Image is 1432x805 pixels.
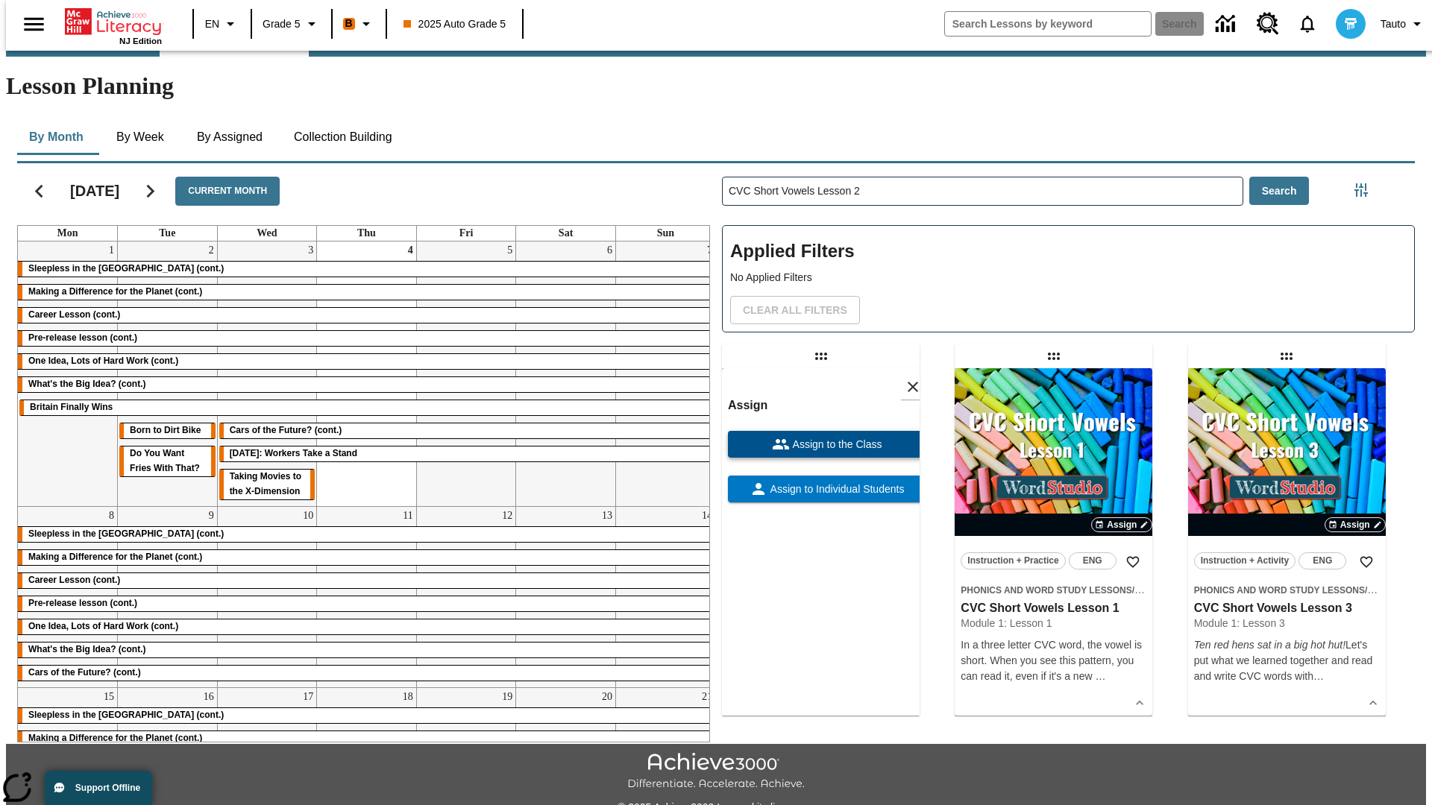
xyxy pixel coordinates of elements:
[12,2,56,46] button: Open side menu
[185,119,274,155] button: By Assigned
[28,733,202,743] span: Making a Difference for the Planet (cont.)
[230,448,357,458] span: Labor Day: Workers Take a Stand
[28,356,178,366] span: One Idea, Lots of Hard Work (cont.)
[1132,584,1145,596] span: /
[201,688,217,706] a: September 16, 2025
[18,596,715,611] div: Pre-release lesson (cont.)
[1313,670,1324,682] span: …
[1194,601,1380,616] h3: CVC Short Vowels Lesson 3
[28,528,224,539] span: Sleepless in the Animal Kingdom (cont.)
[556,226,576,241] a: Saturday
[1249,177,1310,206] button: Search
[1107,518,1137,531] span: Assign
[17,119,95,155] button: By Month
[699,507,715,525] a: September 14, 2025
[1288,4,1327,43] a: Notifications
[1340,518,1370,531] span: Assign
[206,241,217,259] a: September 2, 2025
[699,688,715,706] a: September 21, 2025
[1381,16,1406,32] span: Tauto
[723,177,1243,205] input: Search Lessons By Keyword
[28,552,202,562] span: Making a Difference for the Planet (cont.)
[345,14,353,33] span: B
[961,552,1065,569] button: Instruction + Practice
[131,172,169,210] button: Next
[516,506,616,687] td: September 13, 2025
[1042,344,1066,368] div: Draggable lesson: CVC Short Vowels Lesson 1
[282,119,404,155] button: Collection Building
[230,425,342,435] span: Cars of the Future? (cont.)
[28,263,224,274] span: Sleepless in the Animal Kingdom (cont.)
[961,585,1131,596] span: Phonics and Word Study Lessons
[1327,4,1375,43] button: Select a new avatar
[119,423,216,438] div: Born to Dirt Bike
[1207,4,1248,45] a: Data Center
[499,688,515,706] a: September 19, 2025
[18,241,118,506] td: September 1, 2025
[28,644,146,654] span: What's the Big Idea? (cont.)
[456,226,477,241] a: Friday
[1083,553,1102,569] span: ENG
[198,10,246,37] button: Language: EN, Select a language
[955,368,1152,716] div: lesson details
[206,507,217,525] a: September 9, 2025
[30,402,113,412] span: Britain Finally Wins
[101,688,117,706] a: September 15, 2025
[18,354,715,369] div: One Idea, Lots of Hard Work (cont.)
[106,241,117,259] a: September 1, 2025
[900,374,926,400] button: Close
[230,471,301,496] span: Taking Movies to the X-Dimension
[599,688,615,706] a: September 20, 2025
[416,506,516,687] td: September 12, 2025
[1336,9,1366,39] img: avatar image
[254,226,280,241] a: Wednesday
[767,482,905,497] span: Assign to Individual Students
[945,12,1151,36] input: search field
[18,708,715,723] div: Sleepless in the Animal Kingdom (cont.)
[54,226,81,241] a: Monday
[337,10,381,37] button: Boost Class color is orange. Change class color
[300,507,316,525] a: September 10, 2025
[961,637,1146,684] div: In a three letter CVC word, the vowel is short. When you see this pattern, you can read it, even ...
[18,643,715,657] div: What's the Big Idea? (cont.)
[28,621,178,631] span: One Idea, Lots of Hard Work (cont.)
[730,270,1407,285] p: No Applied Filters
[118,241,218,506] td: September 2, 2025
[403,16,506,32] span: 2025 Auto Grade 5
[1128,692,1151,714] button: Show Details
[75,783,140,793] span: Support Offline
[18,377,715,392] div: What's the Big Idea? (cont.)
[70,182,119,200] h2: [DATE]
[1298,552,1346,569] button: ENG
[28,598,137,608] span: Pre-release lesson (cont.)
[961,601,1146,616] h3: CVC Short Vowels Lesson 1
[20,172,58,210] button: Previous
[45,771,152,805] button: Support Offline
[18,506,118,687] td: September 8, 2025
[65,5,162,45] div: Home
[28,379,146,389] span: What's the Big Idea? (cont.)
[1275,344,1298,368] div: Draggable lesson: CVC Short Vowels Lesson 3
[28,575,120,585] span: Career Lesson (cont.)
[1353,549,1380,575] button: Add to Favorites
[1362,692,1384,714] button: Show Details
[28,667,141,678] span: Cars of the Future? (cont.)
[722,368,920,716] div: lesson details
[18,285,715,300] div: Making a Difference for the Planet (cont.)
[28,309,120,320] span: Career Lesson (cont.)
[728,431,926,458] button: Assign to the Class
[1194,637,1380,684] p: Let's put what we learned together and read and write CVC words wit
[317,506,417,687] td: September 11, 2025
[205,16,219,32] span: EN
[710,157,1415,742] div: Search
[967,553,1058,569] span: Instruction + Practice
[504,241,515,259] a: September 5, 2025
[400,688,416,706] a: September 18, 2025
[156,226,178,241] a: Tuesday
[1194,552,1296,569] button: Instruction + Activity
[1346,175,1376,205] button: Filters Side menu
[219,470,315,499] div: Taking Movies to the X-Dimension
[728,476,926,502] button: Assign to Individual Students
[1095,670,1105,682] span: …
[300,688,316,706] a: September 17, 2025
